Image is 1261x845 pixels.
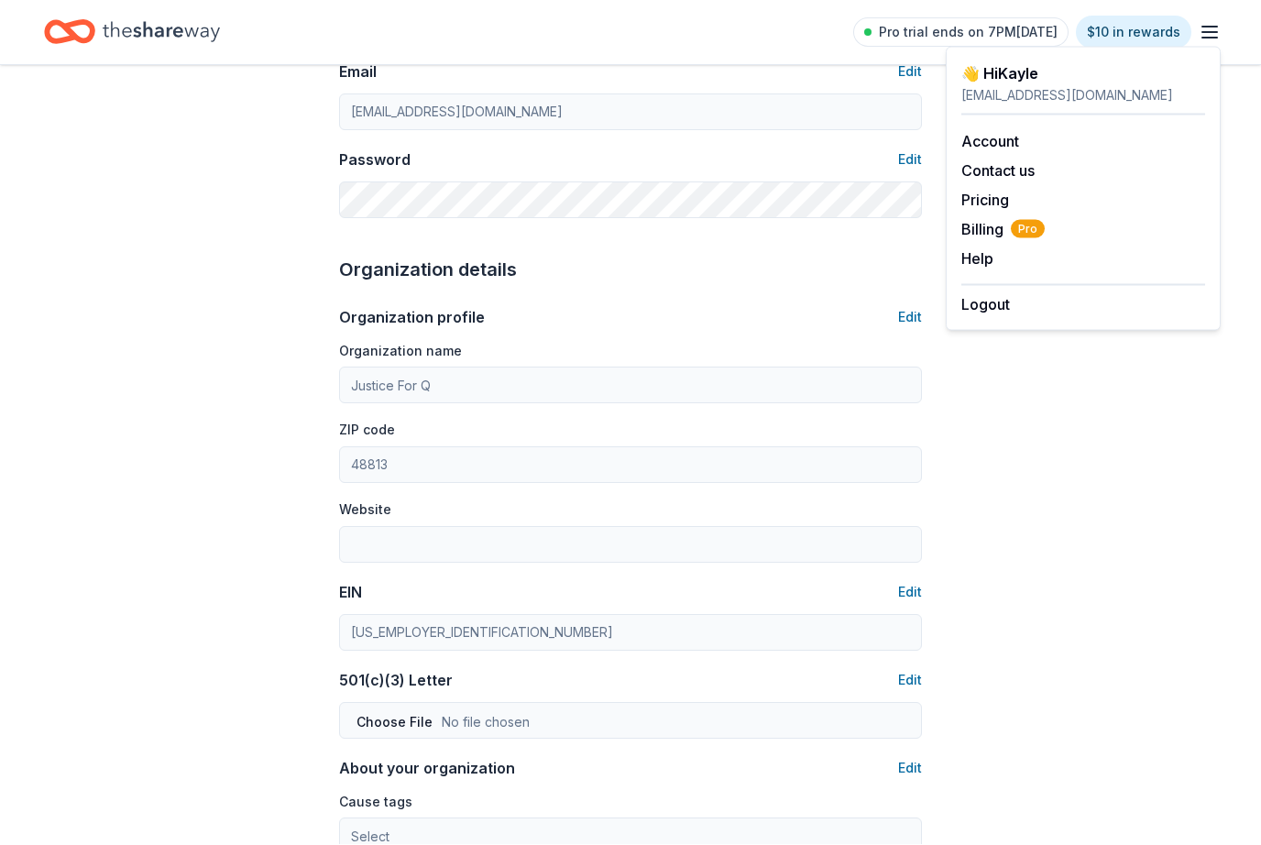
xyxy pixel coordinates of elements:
[44,11,220,54] a: Home
[898,307,922,329] button: Edit
[961,160,1035,182] button: Contact us
[898,670,922,692] button: Edit
[898,61,922,83] button: Edit
[339,149,411,171] div: Password
[339,794,412,812] label: Cause tags
[961,219,1045,241] span: Billing
[898,149,922,171] button: Edit
[879,22,1058,44] span: Pro trial ends on 7PM[DATE]
[961,294,1010,316] button: Logout
[961,85,1205,107] div: [EMAIL_ADDRESS][DOMAIN_NAME]
[339,61,377,83] div: Email
[339,343,462,361] label: Organization name
[339,501,391,520] label: Website
[961,248,993,270] button: Help
[898,582,922,604] button: Edit
[961,219,1045,241] button: BillingPro
[339,582,362,604] div: EIN
[961,192,1009,210] a: Pricing
[961,133,1019,151] a: Account
[961,63,1205,85] div: 👋 Hi Kayle
[339,422,395,440] label: ZIP code
[1011,221,1045,239] span: Pro
[339,615,922,652] input: 12-3456789
[339,670,453,692] div: 501(c)(3) Letter
[339,447,922,484] input: 12345 (U.S. only)
[339,307,485,329] div: Organization profile
[339,758,515,780] div: About your organization
[339,256,922,285] div: Organization details
[898,758,922,780] button: Edit
[853,18,1069,48] a: Pro trial ends on 7PM[DATE]
[1076,16,1191,49] a: $10 in rewards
